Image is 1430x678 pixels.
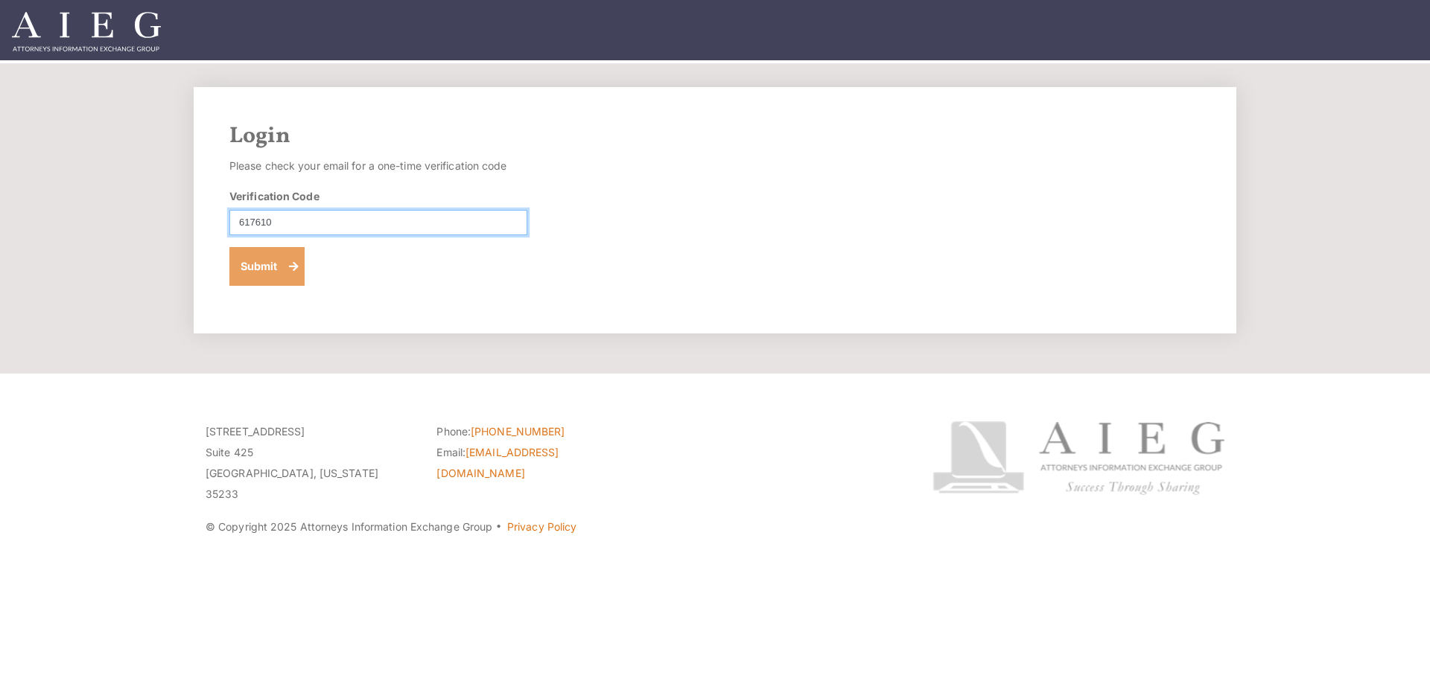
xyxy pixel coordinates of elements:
[229,123,1201,150] h2: Login
[229,247,305,286] button: Submit
[229,188,320,204] label: Verification Code
[507,520,576,533] a: Privacy Policy
[471,425,565,438] a: [PHONE_NUMBER]
[436,421,645,442] li: Phone:
[436,442,645,484] li: Email:
[206,517,877,537] p: © Copyright 2025 Attorneys Information Exchange Group
[229,156,527,176] p: Please check your email for a one-time verification code
[932,421,1224,495] img: Attorneys Information Exchange Group logo
[12,12,161,51] img: Attorneys Information Exchange Group
[495,526,502,534] span: ·
[206,421,414,505] p: [STREET_ADDRESS] Suite 425 [GEOGRAPHIC_DATA], [US_STATE] 35233
[436,446,559,479] a: [EMAIL_ADDRESS][DOMAIN_NAME]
